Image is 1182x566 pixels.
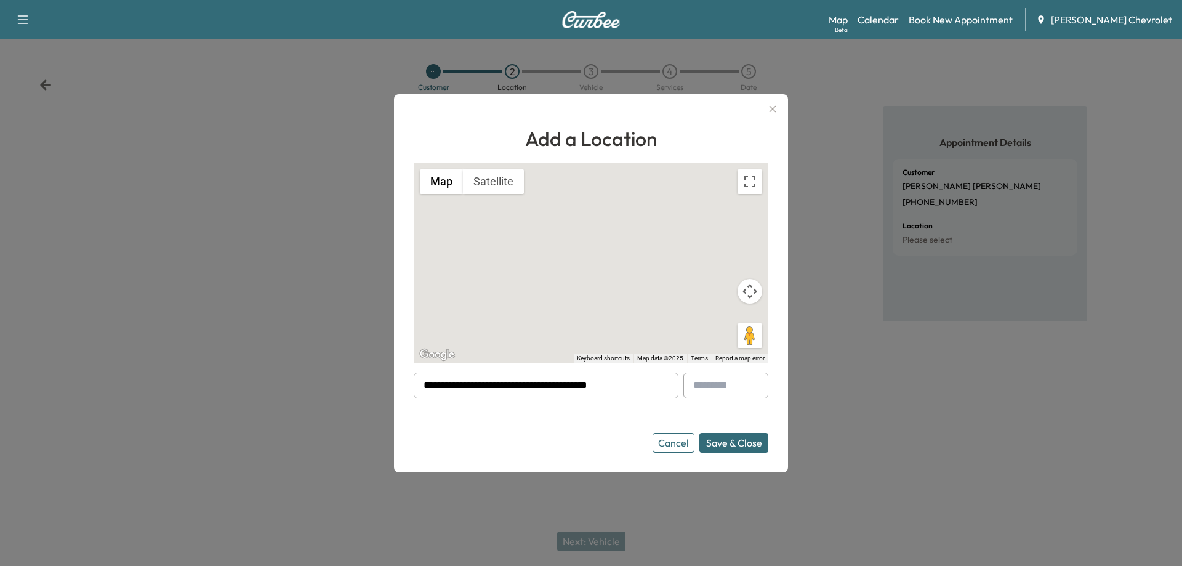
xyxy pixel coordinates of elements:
[829,12,848,27] a: MapBeta
[909,12,1013,27] a: Book New Appointment
[699,433,768,453] button: Save & Close
[738,169,762,194] button: Toggle fullscreen view
[653,433,694,453] button: Cancel
[715,355,765,362] a: Report a map error
[414,124,768,153] h1: Add a Location
[561,11,621,28] img: Curbee Logo
[738,323,762,348] button: Drag Pegman onto the map to open Street View
[417,347,457,363] img: Google
[858,12,899,27] a: Calendar
[691,355,708,362] a: Terms (opens in new tab)
[577,354,630,363] button: Keyboard shortcuts
[637,355,683,362] span: Map data ©2025
[420,169,463,194] button: Show street map
[835,25,848,34] div: Beta
[1051,12,1172,27] span: [PERSON_NAME] Chevrolet
[417,347,457,363] a: Open this area in Google Maps (opens a new window)
[738,279,762,304] button: Map camera controls
[463,169,524,194] button: Show satellite imagery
